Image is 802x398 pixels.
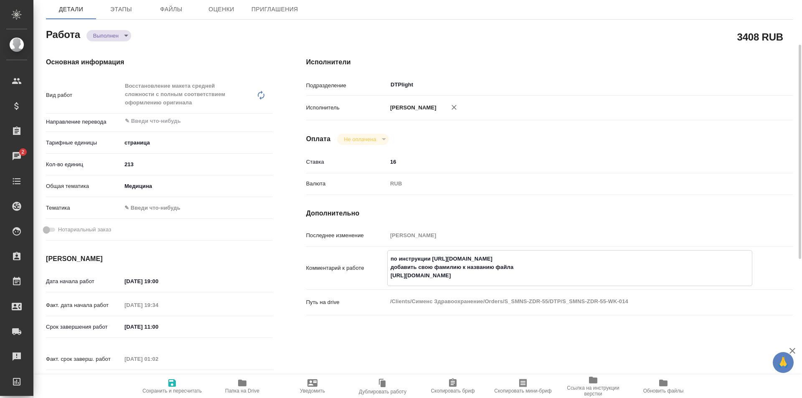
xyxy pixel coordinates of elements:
div: ✎ Введи что-нибудь [124,204,263,212]
button: Не оплачена [341,136,378,143]
span: Оценки [201,4,241,15]
h4: Основная информация [46,57,273,67]
div: Выполнен [337,134,388,145]
p: Направление перевода [46,118,122,126]
p: Исполнитель [306,104,387,112]
div: RUB [387,177,752,191]
p: Комментарий к работе [306,264,387,272]
p: Дата начала работ [46,277,122,286]
div: Выполнен [86,30,131,41]
span: Дублировать работу [359,389,406,395]
button: Дублировать работу [348,375,418,398]
p: Кол-во единиц [46,160,122,169]
button: 🙏 [773,352,794,373]
textarea: /Clients/Сименс Здравоохранение/Orders/S_SMNS-ZDR-55/DTP/S_SMNS-ZDR-55-WK-014 [387,294,752,309]
span: Детали [51,4,91,15]
h4: Дополнительно [306,208,793,218]
h2: Работа [46,26,80,41]
span: Нотариальный заказ [58,226,111,234]
button: Удалить исполнителя [445,98,463,117]
p: Тематика [46,204,122,212]
div: Медицина [122,179,273,193]
div: ✎ Введи что-нибудь [122,201,273,215]
h4: Исполнители [306,57,793,67]
input: ✎ Введи что-нибудь [122,321,195,333]
input: Пустое поле [387,229,752,241]
input: ✎ Введи что-нибудь [122,158,273,170]
p: Путь на drive [306,298,387,307]
h2: 3408 RUB [737,30,783,44]
input: ✎ Введи что-нибудь [124,116,242,126]
button: Сохранить и пересчитать [137,375,207,398]
input: Пустое поле [122,299,195,311]
input: ✎ Введи что-нибудь [387,156,752,168]
p: [PERSON_NAME] [387,104,437,112]
button: Обновить файлы [628,375,698,398]
span: Сохранить и пересчитать [142,388,202,394]
p: Факт. срок заверш. работ [46,355,122,363]
h4: Оплата [306,134,331,144]
textarea: по инструкции [URL][DOMAIN_NAME] добавить свою фамилию к названию файла [URL][DOMAIN_NAME] [388,252,752,283]
button: Скопировать мини-бриф [488,375,558,398]
p: Общая тематика [46,182,122,190]
button: Open [268,120,270,122]
span: Скопировать мини-бриф [494,388,551,394]
span: Ссылка на инструкции верстки [563,385,623,397]
button: Уведомить [277,375,348,398]
p: Последнее изменение [306,231,387,240]
p: Подразделение [306,81,387,90]
p: Валюта [306,180,387,188]
span: Приглашения [251,4,298,15]
p: Факт. дата начала работ [46,301,122,309]
button: Скопировать бриф [418,375,488,398]
h4: [PERSON_NAME] [46,254,273,264]
a: 2 [2,146,31,167]
span: Папка на Drive [225,388,259,394]
span: 2 [16,148,29,156]
span: Скопировать бриф [431,388,475,394]
p: Ставка [306,158,387,166]
span: Уведомить [300,388,325,394]
span: Этапы [101,4,141,15]
button: Open [748,84,749,86]
span: Файлы [151,4,191,15]
input: ✎ Введи что-нибудь [122,275,195,287]
p: Тарифные единицы [46,139,122,147]
p: Вид работ [46,91,122,99]
input: Пустое поле [122,353,195,365]
span: 🙏 [776,354,790,371]
span: Обновить файлы [643,388,684,394]
button: Ссылка на инструкции верстки [558,375,628,398]
button: Выполнен [91,32,121,39]
button: Папка на Drive [207,375,277,398]
div: страница [122,136,273,150]
p: Срок завершения работ [46,323,122,331]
